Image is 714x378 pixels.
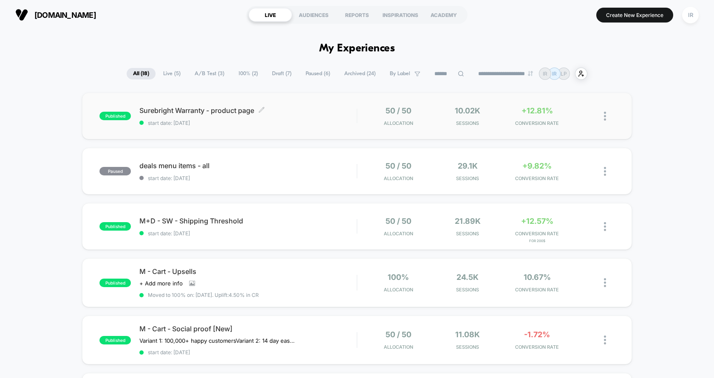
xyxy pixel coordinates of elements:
div: AUDIENCES [292,8,335,22]
span: 24.5k [456,273,479,282]
span: Surebright Warranty - product page [139,106,357,115]
span: for 200$ [504,239,569,243]
span: published [99,112,131,120]
span: published [99,222,131,231]
span: +12.81% [521,106,553,115]
div: REPORTS [335,8,379,22]
button: Create New Experience [596,8,673,23]
span: Sessions [435,344,500,350]
span: All ( 18 ) [127,68,156,79]
span: 10.67% [524,273,551,282]
img: close [604,167,606,176]
span: 100% ( 2 ) [232,68,264,79]
span: 21.89k [455,217,481,226]
span: M - Cart - Upsells [139,267,357,276]
span: start date: [DATE] [139,349,357,355]
span: 29.1k [458,161,478,170]
span: CONVERSION RATE [504,287,569,293]
span: Archived ( 24 ) [338,68,382,79]
span: CONVERSION RATE [504,344,569,350]
p: LP [561,71,567,77]
span: Allocation [384,231,413,237]
span: published [99,279,131,287]
div: IR [682,7,699,23]
span: 10.02k [455,106,480,115]
button: [DOMAIN_NAME] [13,8,99,22]
img: close [604,222,606,231]
span: +12.57% [521,217,553,226]
span: 50 / 50 [385,106,411,115]
span: Variant 1: 100,000+ happy customersVariant 2: 14 day easy returns (paused) [139,337,297,344]
span: 50 / 50 [385,330,411,339]
span: Sessions [435,287,500,293]
span: By Label [390,71,410,77]
span: M - Cart - Social proof [New] [139,324,357,333]
span: paused [99,167,131,175]
span: +9.82% [522,161,552,170]
span: Moved to 100% on: [DATE] . Uplift: 4.50% in CR [148,292,259,298]
span: Draft ( 7 ) [266,68,298,79]
img: close [604,278,606,287]
span: Allocation [384,120,413,126]
span: CONVERSION RATE [504,231,569,237]
img: end [528,71,533,76]
span: start date: [DATE] [139,175,357,181]
h1: My Experiences [319,42,395,55]
span: 50 / 50 [385,161,411,170]
span: Allocation [384,175,413,181]
p: IR [543,71,547,77]
span: start date: [DATE] [139,230,357,237]
span: deals menu items - all [139,161,357,170]
span: 100% [388,273,409,282]
span: Sessions [435,175,500,181]
span: CONVERSION RATE [504,175,569,181]
img: close [604,336,606,344]
img: close [604,112,606,121]
span: Sessions [435,231,500,237]
img: Visually logo [15,8,28,21]
span: 50 / 50 [385,217,411,226]
span: 11.08k [455,330,480,339]
button: IR [680,6,701,24]
div: ACADEMY [422,8,465,22]
div: LIVE [249,8,292,22]
span: Live ( 5 ) [157,68,187,79]
span: start date: [DATE] [139,120,357,126]
span: Allocation [384,287,413,293]
span: Allocation [384,344,413,350]
span: CONVERSION RATE [504,120,569,126]
span: -1.72% [524,330,550,339]
span: [DOMAIN_NAME] [34,11,96,20]
p: IR [552,71,557,77]
div: INSPIRATIONS [379,8,422,22]
span: Sessions [435,120,500,126]
span: Paused ( 6 ) [299,68,337,79]
span: A/B Test ( 3 ) [188,68,231,79]
span: published [99,336,131,344]
span: M+D - SW - Shipping Threshold [139,217,357,225]
span: + Add more info [139,280,183,287]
